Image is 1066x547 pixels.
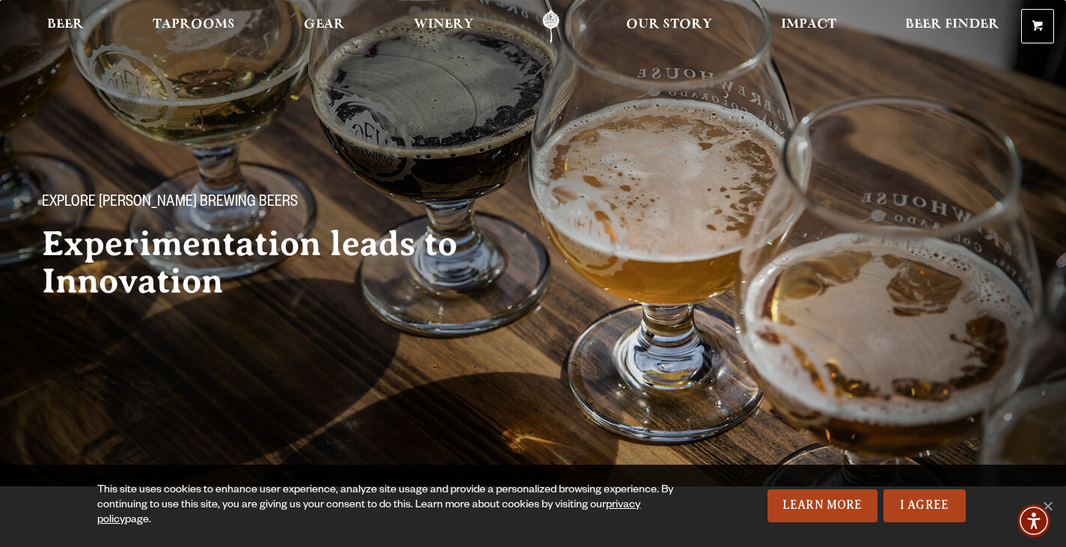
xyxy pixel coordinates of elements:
div: Accessibility Menu [1017,504,1050,537]
a: Taprooms [143,10,245,43]
span: Taprooms [153,19,235,31]
span: Our Story [626,19,712,31]
a: Impact [771,10,846,43]
span: Impact [781,19,836,31]
div: This site uses cookies to enhance user experience, analyze site usage and provide a personalized ... [97,483,692,528]
a: I Agree [883,489,966,522]
a: Learn More [768,489,877,522]
a: Odell Home [523,10,579,43]
a: Winery [404,10,483,43]
span: Explore [PERSON_NAME] Brewing Beers [42,194,298,213]
a: Gear [294,10,355,43]
span: Winery [414,19,474,31]
span: Gear [304,19,345,31]
h2: Experimentation leads to Innovation [42,225,509,300]
a: Our Story [616,10,722,43]
a: Beer [37,10,94,43]
span: Beer [47,19,84,31]
a: Beer Finder [895,10,1009,43]
span: Beer Finder [905,19,999,31]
